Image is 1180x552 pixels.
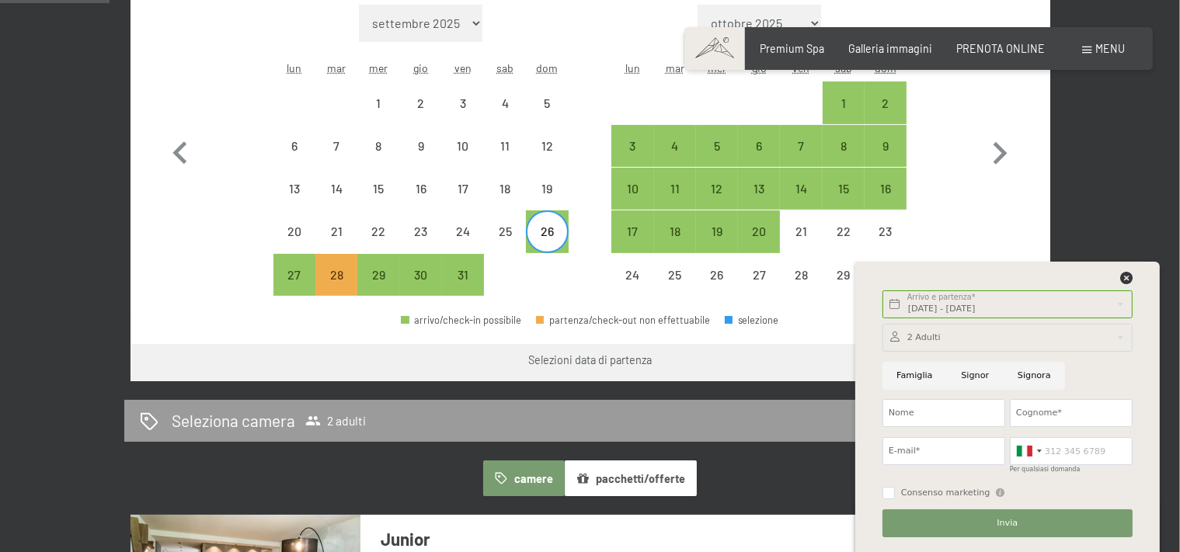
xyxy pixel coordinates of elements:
button: Mese successivo [977,5,1022,297]
div: 2 [866,97,905,136]
div: Fri Nov 21 2025 [780,210,822,252]
div: partenza/check-out non effettuabile [357,82,399,123]
div: Selezioni data di partenza [528,352,652,368]
abbr: sabato [496,61,513,75]
div: Mon Oct 13 2025 [273,168,315,210]
div: Tue Oct 14 2025 [315,168,357,210]
abbr: domenica [875,61,896,75]
div: Fri Nov 07 2025 [780,125,822,167]
div: 26 [527,225,566,264]
div: partenza/check-out possibile [611,210,653,252]
div: 26 [698,269,736,307]
div: partenza/check-out non effettuabile [400,82,442,123]
div: Tue Oct 07 2025 [315,125,357,167]
div: Thu Nov 27 2025 [738,254,780,296]
div: 23 [866,225,905,264]
div: Wed Oct 15 2025 [357,168,399,210]
div: partenza/check-out possibile [654,210,696,252]
div: 28 [317,269,356,307]
div: Mon Oct 20 2025 [273,210,315,252]
div: partenza/check-out possibile [696,210,738,252]
h3: Junior [381,527,843,551]
div: partenza/check-out non effettuabile [484,168,526,210]
div: 16 [402,182,440,221]
div: Wed Oct 29 2025 [357,254,399,296]
div: 5 [698,140,736,179]
div: 18 [486,182,524,221]
div: Thu Oct 16 2025 [400,168,442,210]
div: 9 [402,140,440,179]
div: partenza/check-out possibile [611,125,653,167]
div: partenza/check-out non effettuabile [357,168,399,210]
div: partenza/check-out possibile [823,82,865,123]
div: Sat Nov 01 2025 [823,82,865,123]
div: 15 [824,182,863,221]
div: Sat Oct 04 2025 [484,82,526,123]
div: partenza/check-out non effettuabile [823,210,865,252]
div: partenza/check-out non effettuabile [865,254,907,296]
div: partenza/check-out non effettuabile [654,254,696,296]
div: partenza/check-out possibile [654,125,696,167]
div: Sun Oct 19 2025 [526,168,568,210]
div: Sat Oct 11 2025 [484,125,526,167]
div: 29 [824,269,863,307]
button: Invia [882,509,1133,537]
h2: Seleziona camera [172,409,295,432]
div: 8 [824,140,863,179]
div: Fri Oct 31 2025 [442,254,484,296]
div: 27 [740,269,778,307]
div: Wed Nov 26 2025 [696,254,738,296]
div: Tue Nov 11 2025 [654,168,696,210]
div: Thu Oct 30 2025 [400,254,442,296]
div: partenza/check-out non effettuabile [696,254,738,296]
div: Sun Oct 12 2025 [526,125,568,167]
div: 4 [486,97,524,136]
div: partenza/check-out non effettuabile [273,210,315,252]
div: partenza/check-out non effettuabile [780,254,822,296]
div: 12 [527,140,566,179]
abbr: mercoledì [708,61,726,75]
div: 27 [275,269,314,307]
div: Tue Nov 04 2025 [654,125,696,167]
div: Sun Nov 30 2025 [865,254,907,296]
div: 24 [444,225,482,264]
button: Mese precedente [158,5,203,297]
abbr: venerdì [793,61,810,75]
abbr: martedì [666,61,684,75]
div: partenza/check-out possibile [696,168,738,210]
div: partenza/check-out non effettuabile [484,82,526,123]
div: 9 [866,140,905,179]
div: Sun Nov 16 2025 [865,168,907,210]
span: Menu [1096,42,1126,55]
abbr: martedì [327,61,346,75]
div: 1 [824,97,863,136]
div: partenza/check-out possibile [780,125,822,167]
abbr: mercoledì [369,61,388,75]
div: 31 [444,269,482,307]
div: partenza/check-out non effettuabile [484,125,526,167]
label: Per qualsiasi domanda [1010,466,1081,473]
div: partenza/check-out possibile [696,125,738,167]
div: 22 [824,225,863,264]
div: 23 [402,225,440,264]
div: partenza/check-out non effettuabile [526,125,568,167]
div: partenza/check-out non effettuabile [536,315,710,325]
div: 19 [698,225,736,264]
div: 11 [656,182,694,221]
div: partenza/check-out possibile [357,254,399,296]
div: Mon Oct 27 2025 [273,254,315,296]
div: 25 [486,225,524,264]
div: arrivo/check-in possibile [401,315,521,325]
abbr: lunedì [625,61,640,75]
div: Mon Nov 17 2025 [611,210,653,252]
div: partenza/check-out non effettuabile [357,125,399,167]
abbr: sabato [835,61,852,75]
div: Mon Nov 03 2025 [611,125,653,167]
span: 2 adulti [305,413,366,429]
div: Sat Nov 22 2025 [823,210,865,252]
div: Wed Oct 01 2025 [357,82,399,123]
div: partenza/check-out possibile [738,210,780,252]
div: 24 [613,269,652,307]
div: partenza/check-out non effettuabile [611,254,653,296]
div: partenza/check-out non effettuabile [823,254,865,296]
